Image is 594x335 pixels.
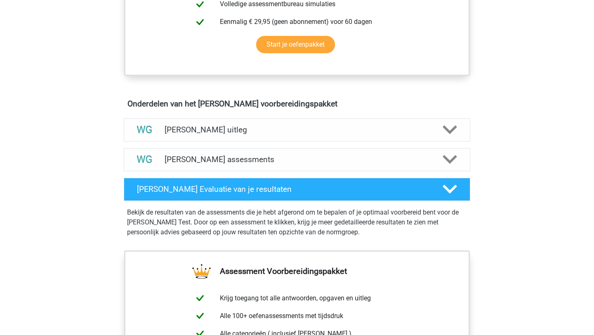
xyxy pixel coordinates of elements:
p: Bekijk de resultaten van de assessments die je hebt afgerond om te bepalen of je optimaal voorber... [127,208,467,237]
h4: Onderdelen van het [PERSON_NAME] voorbereidingspakket [127,99,467,109]
a: uitleg [PERSON_NAME] uitleg [120,118,474,142]
img: watson glaser uitleg [134,119,155,140]
a: assessments [PERSON_NAME] assessments [120,148,474,171]
h4: [PERSON_NAME] Evaluatie van je resultaten [137,184,429,194]
img: watson glaser assessments [134,149,155,170]
h4: [PERSON_NAME] uitleg [165,125,429,134]
h4: [PERSON_NAME] assessments [165,155,429,164]
a: Start je oefenpakket [256,36,335,53]
a: [PERSON_NAME] Evaluatie van je resultaten [120,178,474,201]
